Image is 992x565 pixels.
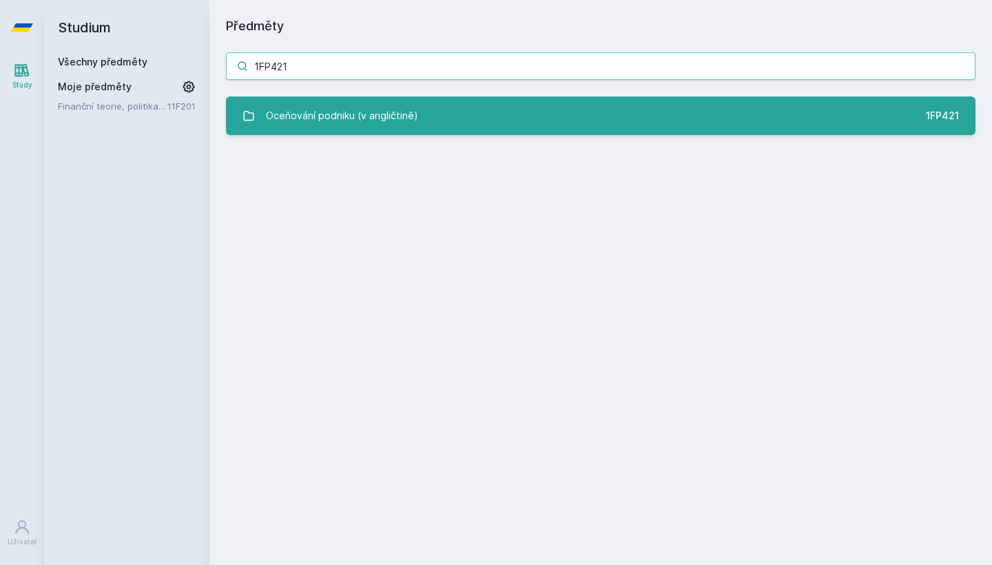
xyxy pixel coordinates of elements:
[3,512,41,554] a: Uživatel
[226,52,975,80] input: Název nebo ident předmětu…
[8,537,37,547] div: Uživatel
[3,55,41,97] a: Study
[226,17,975,36] h1: Předměty
[266,102,418,130] div: Oceňování podniku (v angličtině)
[226,96,975,135] a: Oceňování podniku (v angličtině) 1FP421
[926,109,959,123] div: 1FP421
[58,99,167,113] a: Finanční teorie, politika a instituce
[58,56,147,68] a: Všechny předměty
[58,80,132,94] span: Moje předměty
[12,80,32,90] div: Study
[167,101,196,112] a: 11F201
